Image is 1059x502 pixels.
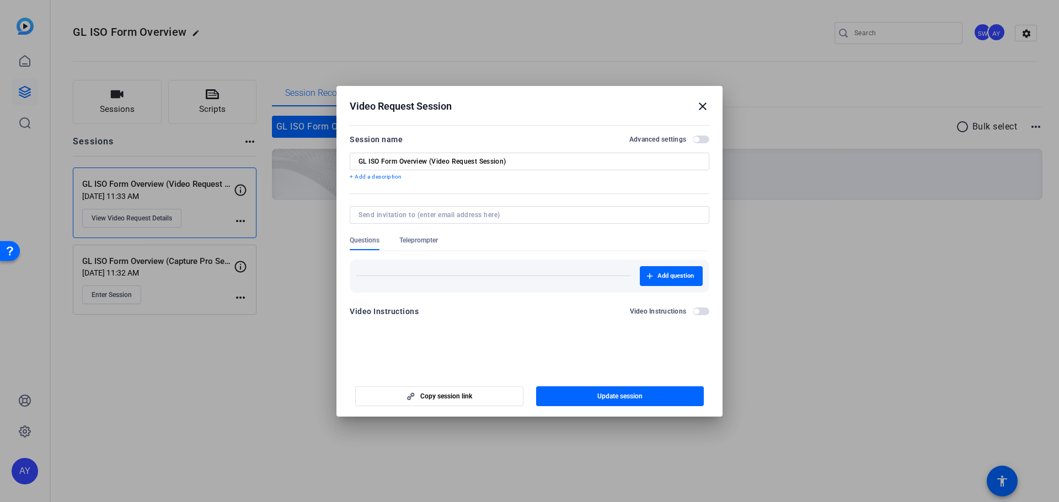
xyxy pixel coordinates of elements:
[359,210,696,219] input: Send invitation to (enter email address here)
[696,100,709,113] mat-icon: close
[629,135,686,144] h2: Advanced settings
[350,100,709,113] div: Video Request Session
[350,172,709,181] p: + Add a description
[355,386,523,406] button: Copy session link
[359,157,700,166] input: Enter Session Name
[350,236,379,245] span: Questions
[350,133,403,146] div: Session name
[399,236,438,245] span: Teleprompter
[640,266,703,286] button: Add question
[420,392,472,401] span: Copy session link
[630,307,687,316] h2: Video Instructions
[536,386,704,406] button: Update session
[350,305,419,318] div: Video Instructions
[657,272,694,280] span: Add question
[597,392,643,401] span: Update session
